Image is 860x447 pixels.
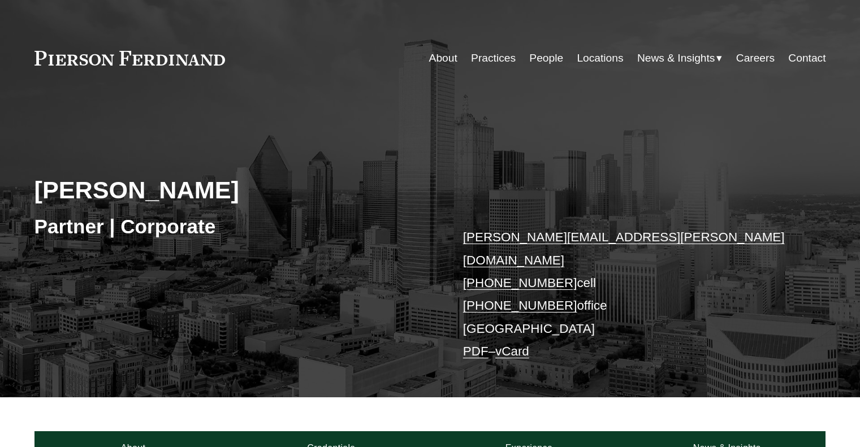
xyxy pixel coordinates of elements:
a: Locations [577,47,623,69]
a: vCard [495,344,529,358]
a: About [429,47,457,69]
a: [PHONE_NUMBER] [463,276,577,290]
a: People [529,47,563,69]
a: Practices [471,47,516,69]
a: Contact [788,47,826,69]
span: News & Insights [637,49,715,68]
a: folder dropdown [637,47,723,69]
a: [PHONE_NUMBER] [463,298,577,313]
a: [PERSON_NAME][EMAIL_ADDRESS][PERSON_NAME][DOMAIN_NAME] [463,230,785,267]
h3: Partner | Corporate [34,214,430,239]
h2: [PERSON_NAME] [34,175,430,205]
a: Careers [736,47,775,69]
p: cell office [GEOGRAPHIC_DATA] – [463,226,793,363]
a: PDF [463,344,489,358]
